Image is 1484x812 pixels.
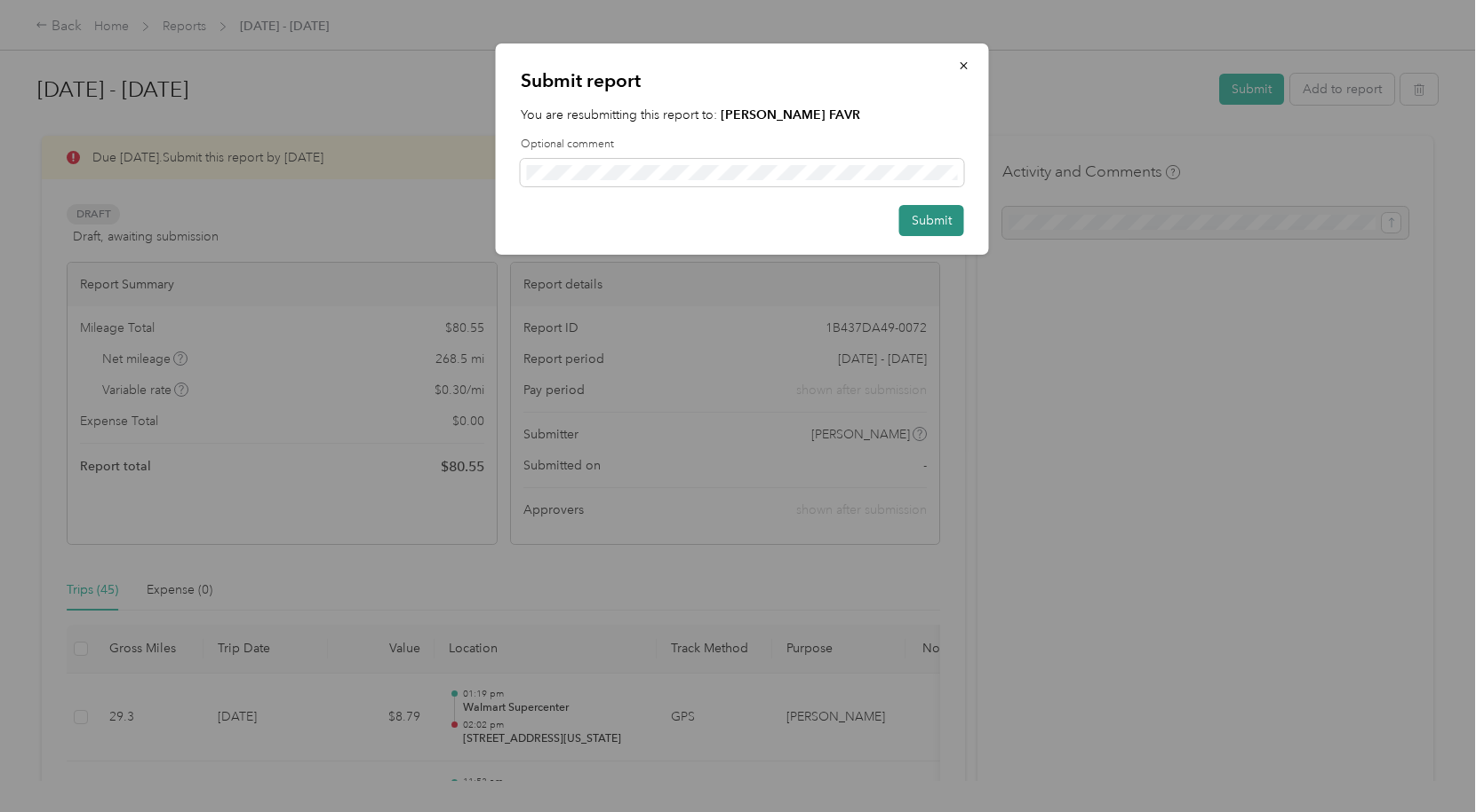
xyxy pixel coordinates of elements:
label: Optional comment [521,137,964,153]
p: Submit report [521,68,964,93]
strong: [PERSON_NAME] FAVR [721,107,860,122]
iframe: Everlance-gr Chat Button Frame [1384,713,1484,812]
button: Submit [899,205,964,236]
p: You are resubmitting this report to: [521,106,964,124]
